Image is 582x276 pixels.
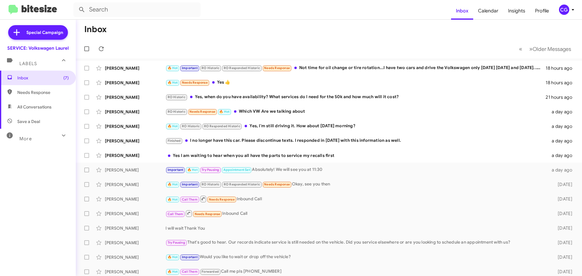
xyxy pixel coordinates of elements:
[7,45,69,51] div: SERVICE: Volkswagen Laurel
[166,181,548,188] div: Okay, see you then
[168,212,183,216] span: Call Them
[224,182,260,186] span: RO Responded Historic
[105,109,166,115] div: [PERSON_NAME]
[166,94,546,101] div: Yes, when do you have availability? What services do I need for the 50k and how much will it cost?
[182,81,208,85] span: Needs Response
[548,196,577,202] div: [DATE]
[166,152,548,158] div: Yes I am waiting to hear when you all have the parts to service my recalls first
[166,65,546,71] div: Not time for oil change or tire rotation...I have two cars and drive the Volkswagen only [DATE] [...
[182,270,198,274] span: Call Them
[166,239,548,246] div: That's good to hear. Our records indicate service is still needed on the vehicle. Did you service...
[166,166,548,173] div: Absolutely! We will see you at 11:30
[168,66,178,70] span: 🔥 Hot
[182,66,198,70] span: Important
[264,182,290,186] span: Needs Response
[166,268,548,275] div: Call me pls [PHONE_NUMBER]
[105,240,166,246] div: [PERSON_NAME]
[209,198,235,201] span: Needs Response
[529,45,533,53] span: »
[451,2,473,20] a: Inbox
[168,95,186,99] span: RO Historic
[202,168,219,172] span: Try Pausing
[548,211,577,217] div: [DATE]
[8,25,68,40] a: Special Campaign
[166,210,548,217] div: Inbound Call
[204,124,240,128] span: RO Responded Historic
[546,94,577,100] div: 21 hours ago
[26,29,63,35] span: Special Campaign
[19,61,37,66] span: Labels
[168,124,178,128] span: 🔥 Hot
[182,255,198,259] span: Important
[105,211,166,217] div: [PERSON_NAME]
[548,109,577,115] div: a day ago
[105,269,166,275] div: [PERSON_NAME]
[195,212,220,216] span: Needs Response
[168,198,178,201] span: 🔥 Hot
[200,269,220,275] span: Forwarded
[19,136,32,141] span: More
[168,270,178,274] span: 🔥 Hot
[202,66,219,70] span: RO Historic
[548,240,577,246] div: [DATE]
[530,2,554,20] a: Profile
[17,89,69,95] span: Needs Response
[515,43,526,55] button: Previous
[166,123,548,130] div: Yes, I'm still driving it. How about [DATE] morning?
[548,123,577,129] div: a day ago
[105,123,166,129] div: [PERSON_NAME]
[516,43,575,55] nav: Page navigation example
[548,138,577,144] div: a day ago
[548,167,577,173] div: a day ago
[168,139,181,143] span: Finished
[17,75,69,81] span: Inbox
[548,269,577,275] div: [DATE]
[548,254,577,260] div: [DATE]
[105,65,166,71] div: [PERSON_NAME]
[519,45,522,53] span: «
[526,43,575,55] button: Next
[17,104,52,110] span: All Conversations
[189,110,215,114] span: Needs Response
[182,124,200,128] span: RO Historic
[84,25,107,34] h1: Inbox
[168,110,186,114] span: RO Historic
[168,255,178,259] span: 🔥 Hot
[105,80,166,86] div: [PERSON_NAME]
[105,94,166,100] div: [PERSON_NAME]
[546,65,577,71] div: 18 hours ago
[105,181,166,188] div: [PERSON_NAME]
[264,66,290,70] span: Needs Response
[73,2,201,17] input: Search
[548,225,577,231] div: [DATE]
[223,168,250,172] span: Appointment Set
[503,2,530,20] a: Insights
[546,80,577,86] div: 18 hours ago
[166,137,548,144] div: I no longer have this car. Please discontinue texts. I responded in [DATE] with this information ...
[202,182,219,186] span: RO Historic
[559,5,569,15] div: CG
[166,108,548,115] div: Which VW Are we talking about
[63,75,69,81] span: (7)
[166,254,548,261] div: Would you like to wait or drop off the vehicle?
[548,152,577,158] div: a day ago
[168,182,178,186] span: 🔥 Hot
[219,110,229,114] span: 🔥 Hot
[105,152,166,158] div: [PERSON_NAME]
[105,254,166,260] div: [PERSON_NAME]
[187,168,198,172] span: 🔥 Hot
[168,241,185,244] span: Try Pausing
[182,198,198,201] span: Call Them
[473,2,503,20] a: Calendar
[105,167,166,173] div: [PERSON_NAME]
[166,225,548,231] div: I will wait Thank You
[105,138,166,144] div: [PERSON_NAME]
[224,66,260,70] span: RO Responded Historic
[548,181,577,188] div: [DATE]
[554,5,575,15] button: CG
[166,195,548,203] div: Inbound Call
[166,79,546,86] div: Yes 👍
[168,81,178,85] span: 🔥 Hot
